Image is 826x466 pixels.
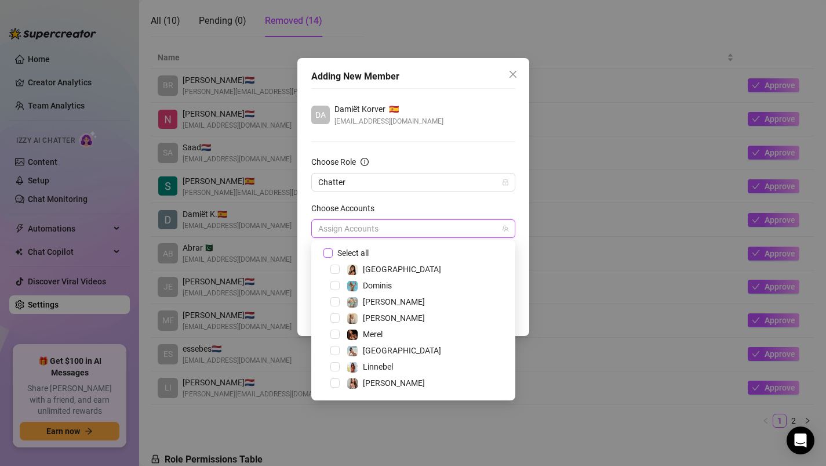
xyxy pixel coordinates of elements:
span: [GEOGRAPHIC_DATA] [363,265,441,274]
span: Merel [363,330,383,339]
span: Select tree node [330,265,340,274]
span: team [502,225,509,232]
span: DA [315,109,326,121]
span: Linnebel [363,362,393,371]
div: 🇪🇸 [334,103,443,115]
div: Open Intercom Messenger [787,427,814,454]
div: Choose Role [311,156,356,168]
button: Close [504,65,522,84]
img: Megan [347,313,358,324]
img: Tokyo [347,346,358,356]
span: Select tree node [330,313,340,323]
span: [GEOGRAPHIC_DATA] [363,346,441,355]
img: Tokyo [347,265,358,275]
span: close [508,70,518,79]
img: Dominis [347,281,358,291]
span: Select tree node [330,330,340,339]
img: Merel [347,330,358,340]
label: Choose Accounts [311,202,382,215]
span: Select tree node [330,346,340,355]
span: Select tree node [330,378,340,388]
span: Damiët Korver [334,103,385,115]
span: Dominis [363,281,392,290]
img: Olivia [347,297,358,308]
span: Chatter [318,174,508,191]
span: Select tree node [330,281,340,290]
span: [PERSON_NAME] [363,313,425,323]
img: Linnebel [347,362,358,373]
div: Adding New Member [311,70,515,84]
span: [PERSON_NAME] [363,378,425,388]
span: info-circle [361,158,369,166]
span: Select all [333,247,373,259]
img: Nora [347,378,358,389]
span: lock [502,179,509,186]
span: [EMAIL_ADDRESS][DOMAIN_NAME] [334,115,443,127]
span: Select tree node [330,362,340,371]
span: [PERSON_NAME] [363,297,425,306]
span: Close [504,70,522,79]
span: Select tree node [330,297,340,306]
